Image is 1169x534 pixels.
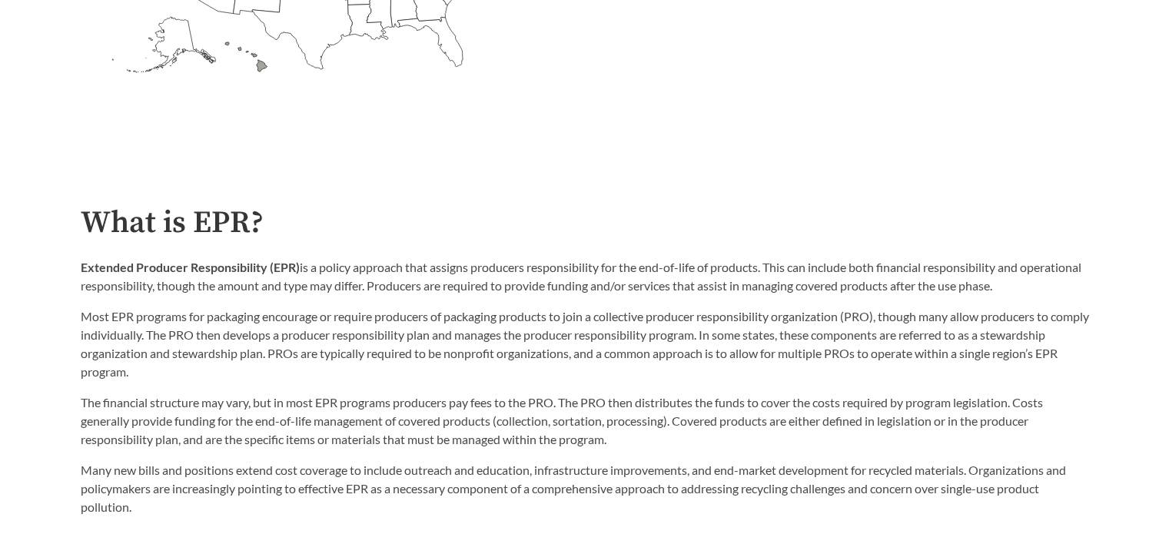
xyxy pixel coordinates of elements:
p: Many new bills and positions extend cost coverage to include outreach and education, infrastructu... [81,461,1089,516]
h2: What is EPR? [81,206,1089,240]
p: is a policy approach that assigns producers responsibility for the end-of-life of products. This ... [81,258,1089,295]
p: The financial structure may vary, but in most EPR programs producers pay fees to the PRO. The PRO... [81,393,1089,449]
strong: Extended Producer Responsibility (EPR) [81,260,300,274]
p: Most EPR programs for packaging encourage or require producers of packaging products to join a co... [81,307,1089,381]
